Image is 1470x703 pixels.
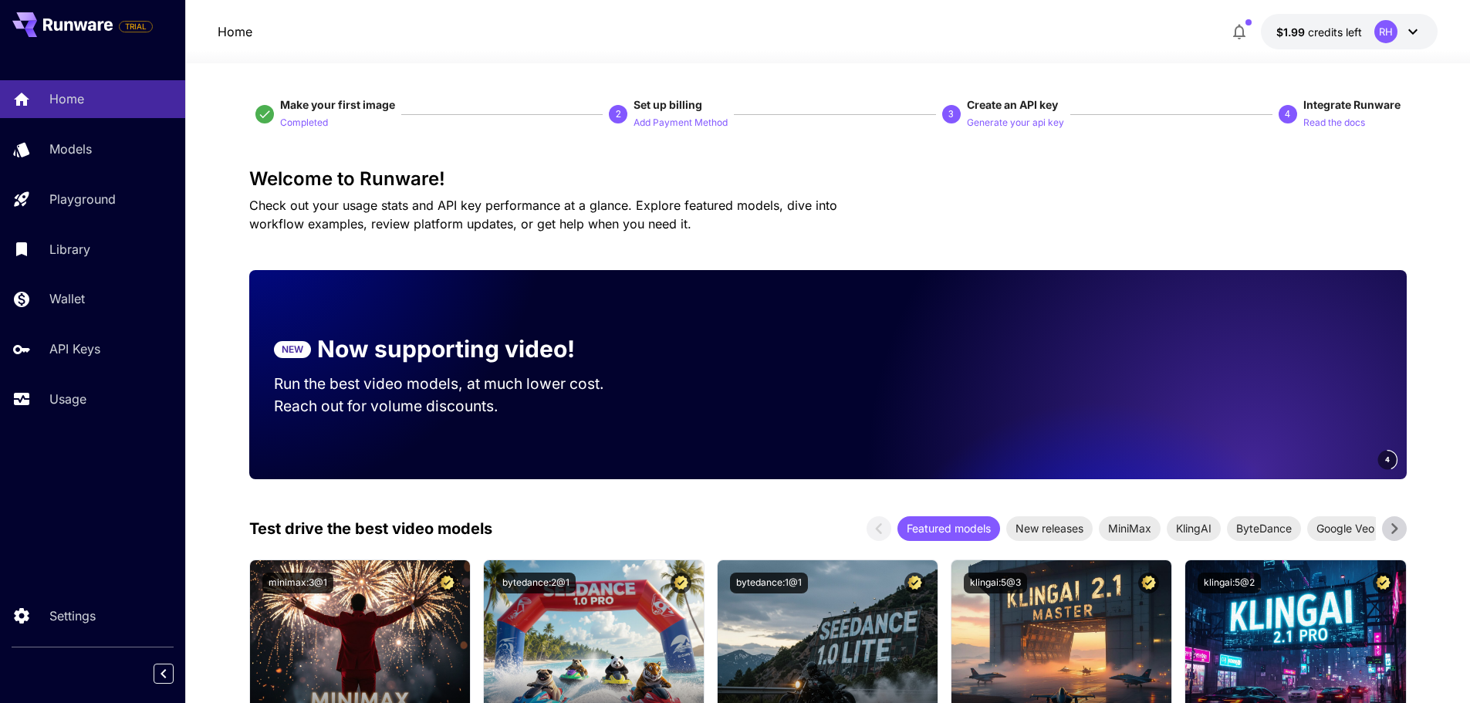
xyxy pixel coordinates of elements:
a: Home [218,22,252,41]
p: Read the docs [1303,116,1365,130]
div: MiniMax [1099,516,1161,541]
span: Create an API key [967,98,1058,111]
span: Add your payment card to enable full platform functionality. [119,17,153,35]
p: Settings [49,607,96,625]
nav: breadcrumb [218,22,252,41]
button: Certified Model – Vetted for best performance and includes a commercial license. [671,573,691,593]
p: Test drive the best video models [249,517,492,540]
span: ByteDance [1227,520,1301,536]
span: 4 [1385,454,1390,465]
span: Make your first image [280,98,395,111]
p: Wallet [49,289,85,308]
span: TRIAL [120,21,152,32]
span: Featured models [897,520,1000,536]
p: Usage [49,390,86,408]
div: RH [1374,20,1397,43]
button: minimax:3@1 [262,573,333,593]
p: 4 [1285,107,1290,121]
button: bytedance:1@1 [730,573,808,593]
p: 2 [616,107,621,121]
p: Library [49,240,90,259]
div: Featured models [897,516,1000,541]
button: bytedance:2@1 [496,573,576,593]
button: Certified Model – Vetted for best performance and includes a commercial license. [904,573,925,593]
button: Completed [280,113,328,131]
p: Playground [49,190,116,208]
p: NEW [282,343,303,357]
p: Run the best video models, at much lower cost. [274,373,634,395]
p: Completed [280,116,328,130]
button: Certified Model – Vetted for best performance and includes a commercial license. [1373,573,1394,593]
h3: Welcome to Runware! [249,168,1407,190]
span: credits left [1308,25,1362,39]
p: Now supporting video! [317,332,575,367]
p: 3 [948,107,954,121]
button: Collapse sidebar [154,664,174,684]
div: New releases [1006,516,1093,541]
button: Generate your api key [967,113,1064,131]
p: Reach out for volume discounts. [274,395,634,417]
p: Models [49,140,92,158]
span: Google Veo [1307,520,1384,536]
p: API Keys [49,340,100,358]
span: Integrate Runware [1303,98,1401,111]
div: KlingAI [1167,516,1221,541]
div: Collapse sidebar [165,660,185,688]
div: ByteDance [1227,516,1301,541]
span: $1.99 [1276,25,1308,39]
div: Google Veo [1307,516,1384,541]
button: Read the docs [1303,113,1365,131]
p: Generate your api key [967,116,1064,130]
span: KlingAI [1167,520,1221,536]
button: Certified Model – Vetted for best performance and includes a commercial license. [1138,573,1159,593]
div: $1.9892 [1276,24,1362,40]
button: Add Payment Method [634,113,728,131]
button: Certified Model – Vetted for best performance and includes a commercial license. [437,573,458,593]
button: klingai:5@2 [1198,573,1261,593]
p: Home [49,90,84,108]
p: Add Payment Method [634,116,728,130]
span: Set up billing [634,98,702,111]
span: Check out your usage stats and API key performance at a glance. Explore featured models, dive int... [249,198,837,232]
button: $1.9892RH [1261,14,1438,49]
button: klingai:5@3 [964,573,1027,593]
span: MiniMax [1099,520,1161,536]
span: New releases [1006,520,1093,536]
